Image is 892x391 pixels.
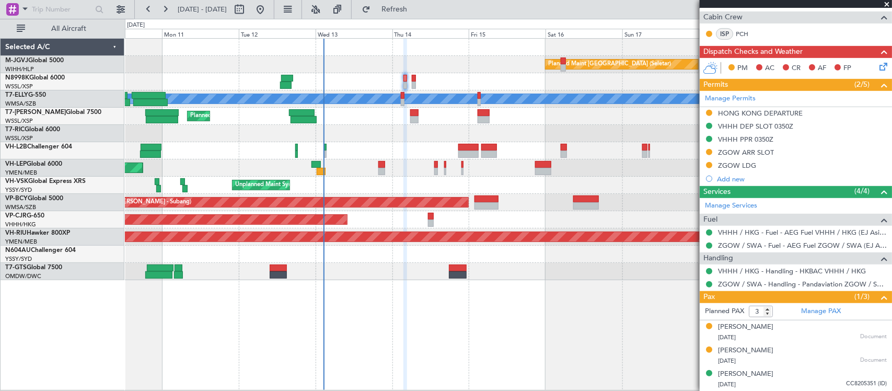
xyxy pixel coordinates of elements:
div: ZGOW ARR SLOT [718,148,774,157]
span: VH-LEP [5,161,27,167]
span: Cabin Crew [703,11,743,24]
a: N604AUChallenger 604 [5,247,76,254]
a: VH-VSKGlobal Express XRS [5,178,86,185]
span: M-JGVJ [5,57,28,64]
div: [PERSON_NAME] [718,322,773,332]
span: T7-RIC [5,126,25,133]
span: Services [703,186,731,198]
span: (4/4) [854,186,870,197]
span: N8998K [5,75,29,81]
span: All Aircraft [27,25,110,32]
a: VH-RIUHawker 800XP [5,230,70,236]
span: CC8205351 (ID) [846,379,887,388]
span: Dispatch Checks and Weather [703,46,803,58]
div: HONG KONG DEPARTURE [718,109,803,118]
a: N8998KGlobal 6000 [5,75,65,81]
a: Manage Services [705,201,757,211]
div: Add new [717,175,887,183]
div: Thu 14 [392,29,469,38]
span: CR [792,63,801,74]
span: Document [860,332,887,341]
div: Mon 11 [162,29,239,38]
input: Trip Number [32,2,92,17]
span: VH-L2B [5,144,27,150]
div: [PERSON_NAME] [718,369,773,379]
a: OMDW/DWC [5,272,41,280]
span: Handling [703,252,733,264]
a: WSSL/XSP [5,134,33,142]
span: [DATE] [718,381,736,388]
a: YMEN/MEB [5,169,37,177]
button: Refresh [357,1,420,18]
div: Unplanned Maint Sydney ([PERSON_NAME] Intl) [235,177,364,193]
span: VH-RIU [5,230,27,236]
span: AC [765,63,774,74]
span: [DATE] [718,357,736,365]
div: ZGOW LDG [718,161,756,170]
span: Permits [703,79,728,91]
span: (2/5) [854,79,870,90]
span: VH-VSK [5,178,28,185]
div: [PERSON_NAME] [718,346,773,356]
a: M-JGVJGlobal 5000 [5,57,64,64]
button: All Aircraft [11,20,113,37]
span: Refresh [373,6,416,13]
div: [DATE] [127,21,145,30]
span: FP [843,63,851,74]
a: ZGOW / SWA - Handling - Pandaviation ZGOW / SWA [718,280,887,289]
span: N604AU [5,247,31,254]
div: Sun 17 [622,29,699,38]
span: AF [818,63,826,74]
span: Document [860,356,887,365]
a: WMSA/SZB [5,203,36,211]
div: ISP [716,28,733,40]
a: VP-CJRG-650 [5,213,44,219]
a: VHHH / HKG - Handling - HKBAC VHHH / HKG [718,267,866,275]
span: T7-[PERSON_NAME] [5,109,66,116]
a: WMSA/SZB [5,100,36,108]
a: ZGOW / SWA - Fuel - AEG Fuel ZGOW / SWA (EJ Asia Only) [718,241,887,250]
a: WIHH/HLP [5,65,34,73]
span: VP-CJR [5,213,27,219]
div: Wed 13 [316,29,392,38]
span: [DATE] - [DATE] [178,5,227,14]
span: T7-GTS [5,264,27,271]
label: Planned PAX [705,306,744,317]
a: VH-LEPGlobal 6000 [5,161,62,167]
a: WSSL/XSP [5,83,33,90]
span: VP-BCY [5,195,28,202]
a: WSSL/XSP [5,117,33,125]
a: YSSY/SYD [5,255,32,263]
a: VP-BCYGlobal 5000 [5,195,63,202]
a: YMEN/MEB [5,238,37,246]
a: VH-L2BChallenger 604 [5,144,72,150]
span: (1/3) [854,291,870,302]
span: Pax [703,291,715,303]
div: VHHH DEP SLOT 0350Z [718,122,793,131]
a: Manage Permits [705,94,756,104]
div: Tue 12 [239,29,316,38]
a: VHHH / HKG - Fuel - AEG Fuel VHHH / HKG (EJ Asia Only) [718,228,887,237]
a: T7-ELLYG-550 [5,92,46,98]
div: Planned Maint [GEOGRAPHIC_DATA] ([GEOGRAPHIC_DATA]) [190,108,355,124]
a: T7-[PERSON_NAME]Global 7500 [5,109,101,116]
a: VHHH/HKG [5,221,36,228]
span: PM [737,63,748,74]
div: Sat 16 [546,29,622,38]
div: Mon 18 [699,29,776,38]
span: [DATE] [718,333,736,341]
a: YSSY/SYD [5,186,32,194]
span: T7-ELLY [5,92,28,98]
a: T7-GTSGlobal 7500 [5,264,62,271]
div: Fri 15 [469,29,546,38]
div: Planned Maint [GEOGRAPHIC_DATA] (Seletar) [548,56,671,72]
a: PCH [736,29,759,39]
span: Fuel [703,214,717,226]
a: T7-RICGlobal 6000 [5,126,60,133]
div: VHHH PPR 0350Z [718,135,773,144]
a: Manage PAX [801,306,841,317]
